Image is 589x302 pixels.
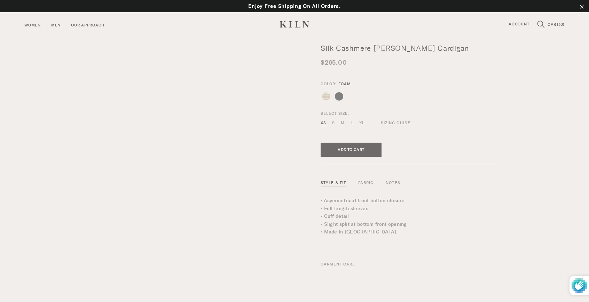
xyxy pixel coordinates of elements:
[51,22,61,29] a: Men
[321,229,396,235] span: • Made in [GEOGRAPHIC_DATA]
[71,22,104,29] a: Our Approach
[328,147,374,153] span: Add to cart
[560,22,563,27] span: 0
[563,22,565,27] span: )
[338,81,351,86] span: FOAM
[321,120,326,127] label: XS
[321,45,496,52] h1: Silk Cashmere [PERSON_NAME] Cardigan
[332,120,335,126] label: S
[358,180,374,187] a: FABRIC
[321,59,347,66] span: $265.00
[321,111,410,116] label: SELECT Size:
[321,143,382,157] button: Add to cart
[381,120,410,127] a: Sizing Guide
[359,120,364,126] label: XL
[7,2,582,10] p: Enjoy Free Shipping On All Orders.
[321,206,368,212] span: • Full length sleeves
[351,120,353,126] label: L
[321,262,355,268] a: Garment Care
[572,276,587,295] img: Protected by hCaptcha
[321,180,346,187] a: STYLE & FIT
[321,198,405,204] span: • Asymmetrical front button closure
[321,81,351,87] label: Color:
[321,221,407,227] span: • Slight split at bottom front opening
[548,23,565,27] a: CART(0)
[321,213,349,219] span: • Cuff detail
[548,22,560,27] span: CART(
[503,21,534,28] a: Account
[386,180,400,187] a: NOTES
[341,120,345,126] label: M
[24,22,41,29] a: Women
